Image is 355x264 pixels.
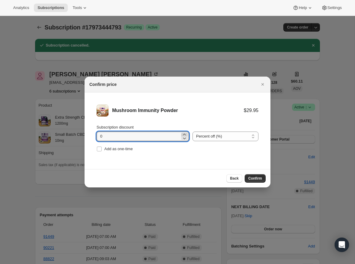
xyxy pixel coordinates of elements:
button: Subscriptions [34,4,68,12]
button: Help [289,4,316,12]
div: $29.95 [244,108,258,114]
span: Help [299,5,307,10]
div: Mushroom Immunity Powder [112,108,244,114]
button: Back [226,174,242,183]
span: Tools [73,5,82,10]
span: Analytics [13,5,29,10]
h2: Confirm price [89,81,117,87]
div: Open Intercom Messenger [335,238,349,252]
button: Settings [318,4,345,12]
button: Tools [69,4,91,12]
span: Back [230,176,239,181]
span: Subscription discount [97,125,134,129]
button: Confirm [245,174,266,183]
span: Settings [327,5,342,10]
span: Subscriptions [37,5,64,10]
span: Add as one-time [104,147,133,151]
img: Mushroom Immunity Powder [97,105,109,117]
span: Confirm [248,176,262,181]
button: Close [258,80,267,89]
button: Analytics [10,4,33,12]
